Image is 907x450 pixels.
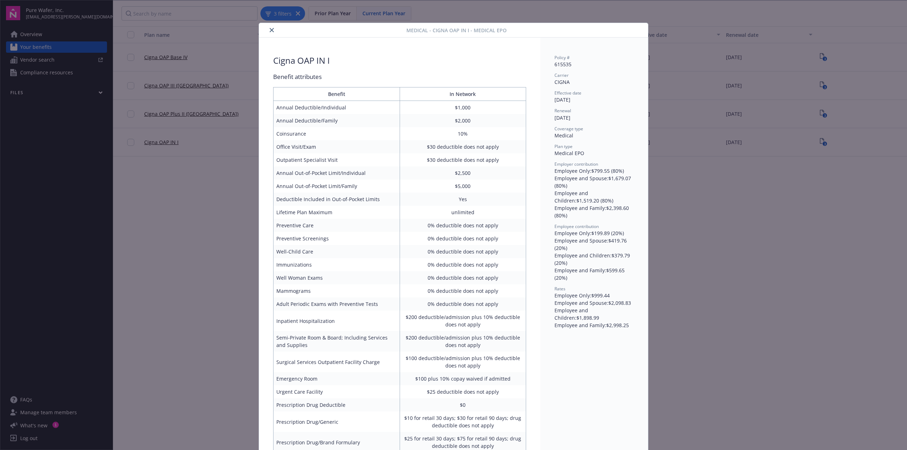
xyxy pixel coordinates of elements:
[554,78,634,86] div: CIGNA
[274,153,400,166] td: Outpatient Specialist Visit
[274,219,400,232] td: Preventive Care
[554,189,634,204] div: Employee and Children : $1,519.20 (80%)
[554,307,634,321] div: Employee and Children : $1,898.99
[400,206,526,219] td: unlimited
[554,223,599,229] span: Employee contribution
[274,331,400,352] td: Semi-Private Room & Board; Including Services and Supplies
[554,132,634,139] div: Medical
[400,180,526,193] td: $5,000
[274,311,400,331] td: Inpatient Hospitalization
[274,372,400,385] td: Emergency Room
[554,299,634,307] div: Employee and Spouse : $2,098.83
[554,321,634,329] div: Employee and Family : $2,998.25
[400,232,526,245] td: 0% deductible does not apply
[400,101,526,114] td: $1,000
[400,352,526,372] td: $100 deductible/admission plus 10% deductible does not apply
[400,385,526,398] td: $25 deductible does not apply
[554,126,583,132] span: Coverage type
[400,331,526,352] td: $200 deductible/admission plus 10% deductible does not apply
[400,411,526,432] td: $10 for retail 30 days; $30 for retail 90 days; drug deductible does not apply
[274,352,400,372] td: Surgical Services Outpatient Facility Charge
[274,166,400,180] td: Annual Out-of-Pocket Limit/Individual
[274,258,400,271] td: Immunizations
[400,311,526,331] td: $200 deductible/admission plus 10% deductible does not apply
[554,229,634,237] div: Employee Only : $199.89 (20%)
[274,206,400,219] td: Lifetime Plan Maximum
[554,108,571,114] span: Renewal
[554,252,634,267] div: Employee and Children : $379.79 (20%)
[406,27,507,34] span: Medical - Cigna OAP IN I - Medical EPO
[273,55,330,67] div: Cigna OAP IN I
[267,26,276,34] button: close
[554,237,634,252] div: Employee and Spouse : $419.76 (20%)
[274,271,400,284] td: Well Woman Exams
[274,297,400,311] td: Adult Periodic Exams with Preventive Tests
[554,167,634,175] div: Employee Only : $799.55 (80%)
[554,114,634,121] div: [DATE]
[554,175,634,189] div: Employee and Spouse : $1,679.07 (80%)
[400,87,526,101] th: In Network
[400,153,526,166] td: $30 deductible does not apply
[554,149,634,157] div: Medical EPO
[274,385,400,398] td: Urgent Care Facility
[400,372,526,385] td: $100 plus 10% copay waived if admitted
[274,411,400,432] td: Prescription Drug/Generic
[274,114,400,127] td: Annual Deductible/Family
[400,297,526,311] td: 0% deductible does not apply
[400,284,526,297] td: 0% deductible does not apply
[554,286,565,292] span: Rates
[400,140,526,153] td: $30 deductible does not apply
[274,232,400,245] td: Preventive Screenings
[554,204,634,219] div: Employee and Family : $2,398.60 (80%)
[274,127,400,140] td: Coinsurance
[274,87,400,101] th: Benefit
[274,193,400,206] td: Deductible Included in Out-of-Pocket Limits
[554,61,634,68] div: 615535
[554,72,569,78] span: Carrier
[273,72,526,81] div: Benefit attributes
[400,271,526,284] td: 0% deductible does not apply
[400,245,526,258] td: 0% deductible does not apply
[554,267,634,281] div: Employee and Family : $599.65 (20%)
[554,143,573,149] span: Plan type
[274,101,400,114] td: Annual Deductible/Individual
[554,161,598,167] span: Employer contribution
[400,258,526,271] td: 0% deductible does not apply
[400,219,526,232] td: 0% deductible does not apply
[400,114,526,127] td: $2,000
[400,398,526,411] td: $0
[554,96,634,103] div: [DATE]
[554,90,581,96] span: Effective date
[400,127,526,140] td: 10%
[274,284,400,297] td: Mammograms
[274,398,400,411] td: Prescription Drug Deductible
[274,140,400,153] td: Office Visit/Exam
[400,166,526,180] td: $2,500
[274,180,400,193] td: Annual Out-of-Pocket Limit/Family
[554,55,570,61] span: Policy #
[274,245,400,258] td: Well-Child Care
[400,193,526,206] td: Yes
[554,292,634,299] div: Employee Only : $999.44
